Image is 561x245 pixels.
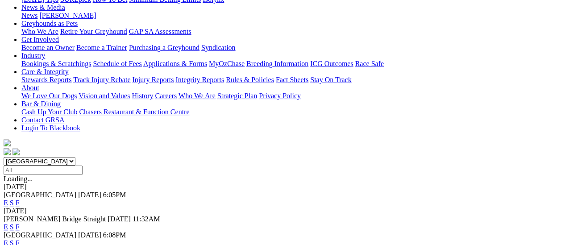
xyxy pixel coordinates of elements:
[217,92,257,100] a: Strategic Plan
[21,108,557,116] div: Bar & Dining
[143,60,207,67] a: Applications & Forms
[21,76,557,84] div: Care & Integrity
[175,76,224,83] a: Integrity Reports
[276,76,308,83] a: Fact Sheets
[4,207,557,215] div: [DATE]
[16,199,20,207] a: F
[73,76,130,83] a: Track Injury Rebate
[355,60,383,67] a: Race Safe
[21,92,77,100] a: We Love Our Dogs
[103,191,126,199] span: 6:05PM
[21,92,557,100] div: About
[246,60,308,67] a: Breeding Information
[21,68,69,75] a: Care & Integrity
[4,139,11,146] img: logo-grsa-white.png
[209,60,245,67] a: MyOzChase
[310,76,351,83] a: Stay On Track
[21,12,557,20] div: News & Media
[12,148,20,155] img: twitter.svg
[155,92,177,100] a: Careers
[259,92,301,100] a: Privacy Policy
[21,76,71,83] a: Stewards Reports
[21,36,59,43] a: Get Involved
[21,60,91,67] a: Bookings & Scratchings
[79,108,189,116] a: Chasers Restaurant & Function Centre
[21,44,75,51] a: Become an Owner
[78,191,101,199] span: [DATE]
[21,60,557,68] div: Industry
[93,60,141,67] a: Schedule of Fees
[226,76,274,83] a: Rules & Policies
[4,215,106,223] span: [PERSON_NAME] Bridge Straight
[4,191,76,199] span: [GEOGRAPHIC_DATA]
[10,199,14,207] a: S
[79,92,130,100] a: Vision and Values
[132,76,174,83] a: Injury Reports
[21,44,557,52] div: Get Involved
[310,60,353,67] a: ICG Outcomes
[10,223,14,231] a: S
[201,44,235,51] a: Syndication
[21,100,61,108] a: Bar & Dining
[132,92,153,100] a: History
[21,52,45,59] a: Industry
[4,223,8,231] a: E
[21,28,58,35] a: Who We Are
[4,231,76,239] span: [GEOGRAPHIC_DATA]
[21,124,80,132] a: Login To Blackbook
[4,175,33,183] span: Loading...
[60,28,127,35] a: Retire Your Greyhound
[21,108,77,116] a: Cash Up Your Club
[21,116,64,124] a: Contact GRSA
[108,215,131,223] span: [DATE]
[21,12,37,19] a: News
[21,4,65,11] a: News & Media
[39,12,96,19] a: [PERSON_NAME]
[179,92,216,100] a: Who We Are
[16,223,20,231] a: F
[21,28,557,36] div: Greyhounds as Pets
[76,44,127,51] a: Become a Trainer
[4,183,557,191] div: [DATE]
[4,199,8,207] a: E
[133,215,160,223] span: 11:32AM
[4,166,83,175] input: Select date
[103,231,126,239] span: 6:08PM
[21,20,78,27] a: Greyhounds as Pets
[21,84,39,91] a: About
[129,28,191,35] a: GAP SA Assessments
[4,148,11,155] img: facebook.svg
[78,231,101,239] span: [DATE]
[129,44,199,51] a: Purchasing a Greyhound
